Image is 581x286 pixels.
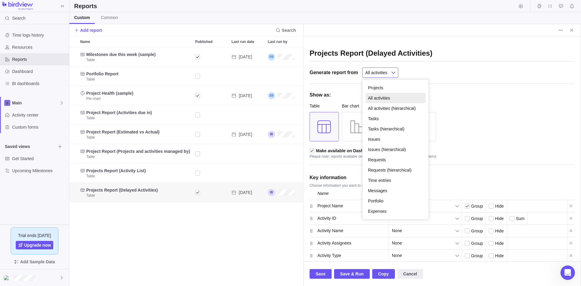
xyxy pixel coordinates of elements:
li: All activities (hierarchical) [366,103,425,113]
span: Resources [12,44,67,50]
div: Last run by [265,47,350,67]
span: Table [86,116,95,120]
span: My assignments [546,2,554,10]
span: Group [471,216,483,221]
div: Last run by [265,183,350,202]
div: Choose information you want to see on this report [310,182,574,188]
li: Time entries [366,175,425,186]
span: Group [471,204,483,209]
span: Hide [495,253,504,258]
img: Profile image for Fin [94,79,101,86]
li: Tasks (hierarchical) [366,124,425,134]
span: Sum [516,216,525,221]
span: None [392,250,451,261]
div: Published [193,36,229,47]
span: None [392,225,451,237]
div: Product updates [12,102,101,109]
li: All activities [366,93,425,103]
a: Knowledge base [9,111,112,122]
div: Published [193,105,229,125]
div: Close [104,10,115,21]
span: Project Health (sample) [86,90,133,96]
div: Last run date [229,144,265,163]
span: Sep 3 [239,189,252,196]
div: Show as: [310,90,436,100]
a: Custom [69,12,95,24]
div: AI Agent and team can help [12,83,92,89]
span: Project Report (Projects and activities managed by) [86,148,190,154]
a: Notifications [568,5,576,9]
div: Ivan Boggio [265,125,350,144]
a: Upgrade now [16,241,54,249]
div: Published [193,144,229,163]
li: Issues [366,134,425,144]
div: Last run date [229,163,265,183]
span: Project Report (Activities due in) [86,110,152,116]
a: Product updates [9,100,112,111]
span: Trial ends [DATE] [18,232,51,238]
li: Expenses [366,206,425,216]
div: Activity Name [313,225,389,237]
span: Copy [372,269,395,279]
img: Show [4,275,11,280]
span: Add report [74,26,102,35]
p: How can we help? [12,53,109,64]
span: Save [316,270,326,278]
input: Report name [310,47,574,61]
span: Upgrade now [24,242,51,248]
span: Save [310,269,332,279]
span: Table [86,58,95,62]
a: Common [96,12,123,24]
span: Browse views [56,142,64,151]
iframe: Intercom live chat [560,265,575,280]
li: Issues (hierarchical) [366,144,425,155]
h2: Reports [74,2,97,10]
span: Name [80,39,90,45]
div: Published [193,86,229,105]
span: Activity center [12,112,67,118]
div: Ask a questionAI Agent and team can helpProfile image for Fin [6,71,115,94]
div: Published [193,163,229,183]
div: Published [193,125,229,144]
div: Name [78,67,193,86]
span: Add Sample Data [5,257,64,267]
div: Ivan Boggio [4,274,11,281]
span: Main [12,100,59,106]
div: Name [78,144,193,163]
div: Published [193,67,229,86]
li: Messages [366,186,425,196]
span: Make available on Dashboard [316,148,375,153]
span: Add report [80,27,102,33]
div: Table [310,103,339,109]
div: Published [193,183,229,202]
span: Group [471,228,483,233]
span: Custom [74,15,90,21]
span: Add Sample Data [20,258,55,265]
span: Projects Report (Activity List) [86,168,146,174]
span: Common [101,15,118,21]
span: Table [86,193,95,198]
div: Last run date [229,47,265,67]
div: Published [193,47,229,67]
a: Webinars [9,122,112,133]
div: Generate report from [310,67,358,77]
div: Activity Assignees [313,237,389,249]
span: Sep 3 [239,93,252,99]
div: Bar chart [342,103,371,109]
li: Tasks [366,113,425,124]
span: Milestones due this week (sample) [86,51,156,58]
li: Requests (hierarchical) [366,165,425,175]
div: Key information [310,173,574,182]
span: Get Started [12,156,67,162]
span: Save & Run [334,269,370,279]
div: Last run date [229,125,265,144]
li: Projects [366,83,425,93]
p: Hi [PERSON_NAME] [12,43,109,53]
span: Search [273,26,298,35]
li: Portfolio [366,196,425,206]
img: logo [12,12,22,21]
span: Custom forms [12,124,67,130]
div: Please note: reports available on the dashboard will only display first 100 items [310,153,574,159]
span: Cancel [403,270,417,278]
div: Activity ID [313,212,389,225]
